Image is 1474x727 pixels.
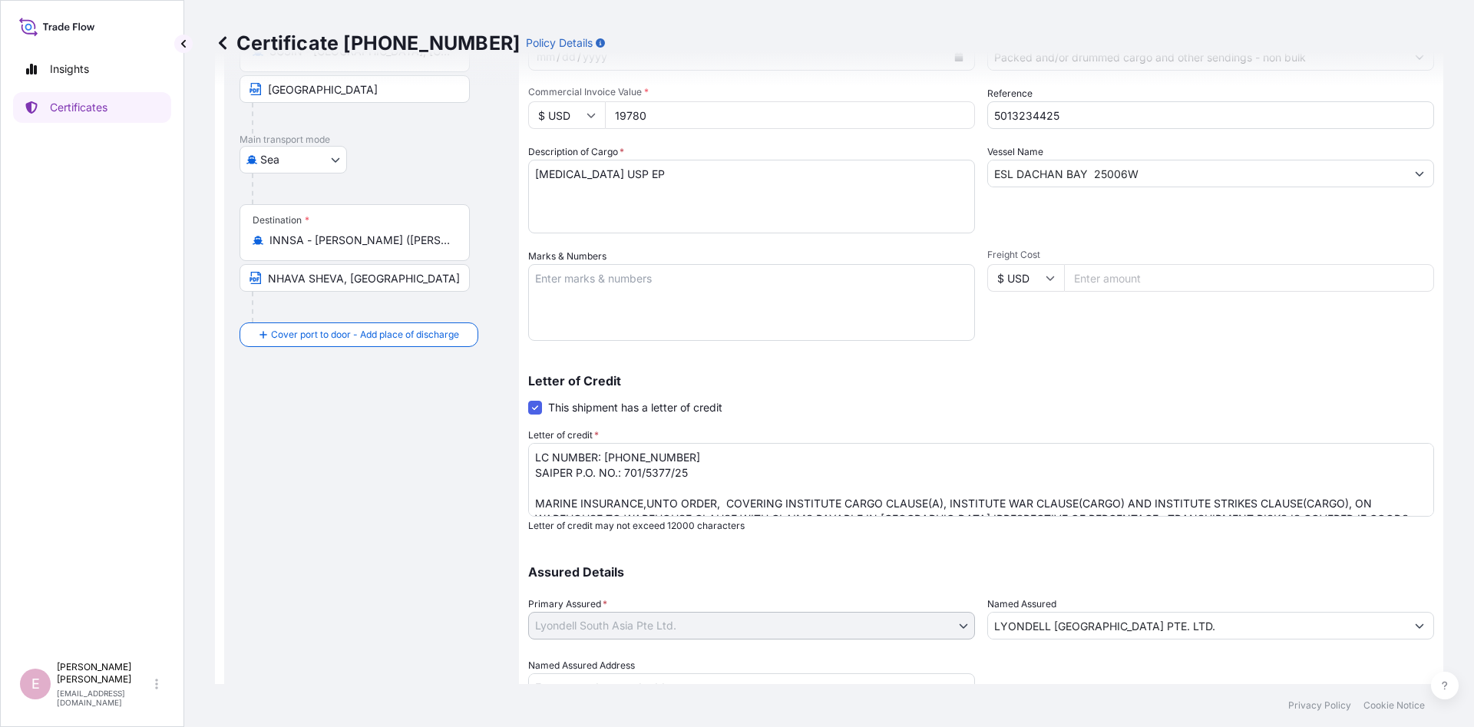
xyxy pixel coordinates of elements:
[260,152,279,167] span: Sea
[987,249,1434,261] span: Freight Cost
[50,61,89,77] p: Insights
[528,612,975,639] button: Lyondell South Asia Pte Ltd.
[548,400,722,415] span: This shipment has a letter of credit
[1288,699,1351,712] a: Privacy Policy
[528,596,607,612] span: Primary Assured
[987,101,1434,129] input: Enter booking reference
[988,160,1406,187] input: Type to search vessel name or IMO
[987,86,1033,101] label: Reference
[57,689,152,707] p: [EMAIL_ADDRESS][DOMAIN_NAME]
[535,618,676,633] span: Lyondell South Asia Pte Ltd.
[271,327,459,342] span: Cover port to door - Add place of discharge
[269,233,451,248] input: Destination
[528,428,599,443] label: Letter of credit
[528,144,624,160] label: Description of Cargo
[215,31,520,55] p: Certificate [PHONE_NUMBER]
[605,101,975,129] input: Enter amount
[50,100,107,115] p: Certificates
[13,92,171,123] a: Certificates
[240,264,470,292] input: Text to appear on certificate
[528,443,1434,517] textarea: LC NUMBER: [PHONE_NUMBER] SAIPER P.O. NO.: 701/5377/25 MARINE INSURANCE,UNTO ORDER, COVERING INST...
[1406,160,1433,187] button: Show suggestions
[1064,264,1434,292] input: Enter amount
[240,322,478,347] button: Cover port to door - Add place of discharge
[240,134,504,146] p: Main transport mode
[526,35,593,51] p: Policy Details
[528,86,975,98] span: Commercial Invoice Value
[528,249,606,264] label: Marks & Numbers
[528,520,1434,532] p: Letter of credit may not exceed 12000 characters
[31,676,40,692] span: E
[57,661,152,686] p: [PERSON_NAME] [PERSON_NAME]
[988,612,1406,639] input: Assured Name
[528,566,1434,578] p: Assured Details
[987,596,1056,612] label: Named Assured
[13,54,171,84] a: Insights
[528,658,635,673] label: Named Assured Address
[240,146,347,173] button: Select transport
[253,214,309,226] div: Destination
[987,144,1043,160] label: Vessel Name
[528,160,975,233] textarea: [MEDICAL_DATA] USP EP
[528,375,1434,387] p: Letter of Credit
[1406,612,1433,639] button: Show suggestions
[1363,699,1425,712] a: Cookie Notice
[240,75,470,103] input: Text to appear on certificate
